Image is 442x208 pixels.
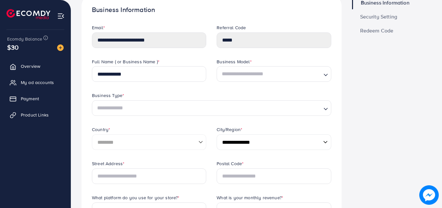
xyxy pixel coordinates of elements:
label: What platform do you use for your store? [92,194,180,201]
span: Payment [21,95,39,102]
div: Search for option [217,66,331,82]
label: Business Type [92,92,124,99]
h1: Business Information [92,6,331,14]
label: Email [92,24,105,31]
a: Product Links [5,108,66,121]
a: Payment [5,92,66,105]
span: Overview [21,63,40,69]
label: City/Region [217,126,242,133]
label: What is your monthly revenue? [217,194,283,201]
span: Redeem Code [360,28,394,33]
img: image [419,185,439,205]
span: $30 [7,43,19,52]
label: Country [92,126,110,133]
div: Search for option [92,100,331,116]
input: Search for option [95,102,321,114]
img: image [57,44,64,51]
span: Ecomdy Balance [7,36,42,42]
img: menu [57,12,65,20]
span: My ad accounts [21,79,54,86]
label: Full Name ( or Business Name ) [92,58,159,65]
label: Postal Code [217,160,244,167]
img: logo [6,9,50,19]
input: Search for option [220,68,321,80]
label: Referral Code [217,24,246,31]
span: Product Links [21,112,49,118]
span: Security Setting [360,14,398,19]
label: Street Address [92,160,124,167]
label: Business Model [217,58,251,65]
a: Overview [5,60,66,73]
a: My ad accounts [5,76,66,89]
